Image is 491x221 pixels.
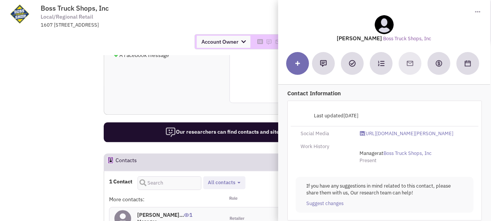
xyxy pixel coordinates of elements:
[378,60,385,67] img: Subscribe to a cadence
[296,130,355,137] div: Social Media
[360,150,379,156] span: Manager
[165,128,343,135] span: Our researchers can find contacts and site submission requirements
[197,36,250,48] span: Account Owner
[320,60,327,67] img: Add a note
[296,143,355,150] div: Work History
[208,179,236,186] span: All contacts
[184,213,189,217] img: icon-UserInteraction.png
[109,178,132,185] h4: 1 Contact
[306,200,344,207] a: Suggest changes
[287,89,482,97] p: Contact Information
[344,112,358,119] span: [DATE]
[360,157,377,164] span: Present
[383,150,432,157] a: Boss Truck Shops, Inc
[109,196,225,203] div: More contacts:
[435,60,443,67] img: Create a deal
[375,15,394,34] img: teammate.png
[137,212,192,218] h4: [PERSON_NAME]...
[296,109,363,123] div: Last updated
[349,60,356,67] img: Add a Task
[383,35,432,43] a: Boss Truck Shops, Inc
[337,35,382,42] lable: [PERSON_NAME]
[465,60,471,66] img: Schedule a Meeting
[138,176,201,190] input: Search
[306,183,463,197] p: If you have any suggestions in mind related to this contact, please share them with us, Our resea...
[360,130,453,137] a: [URL][DOMAIN_NAME][PERSON_NAME]
[116,154,137,170] h2: Contacts
[41,4,109,13] span: Boss Truck Shops, Inc
[165,127,176,137] img: icon-researcher-20.png
[275,39,281,45] img: Please add to your accounts
[266,39,272,45] img: Please add to your accounts
[184,206,192,218] span: 1
[41,22,239,29] div: 1607 [STREET_ADDRESS]
[41,13,93,21] span: Local/Regional Retail
[360,150,432,156] span: at
[225,196,282,203] div: Role
[206,179,243,187] button: All contacts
